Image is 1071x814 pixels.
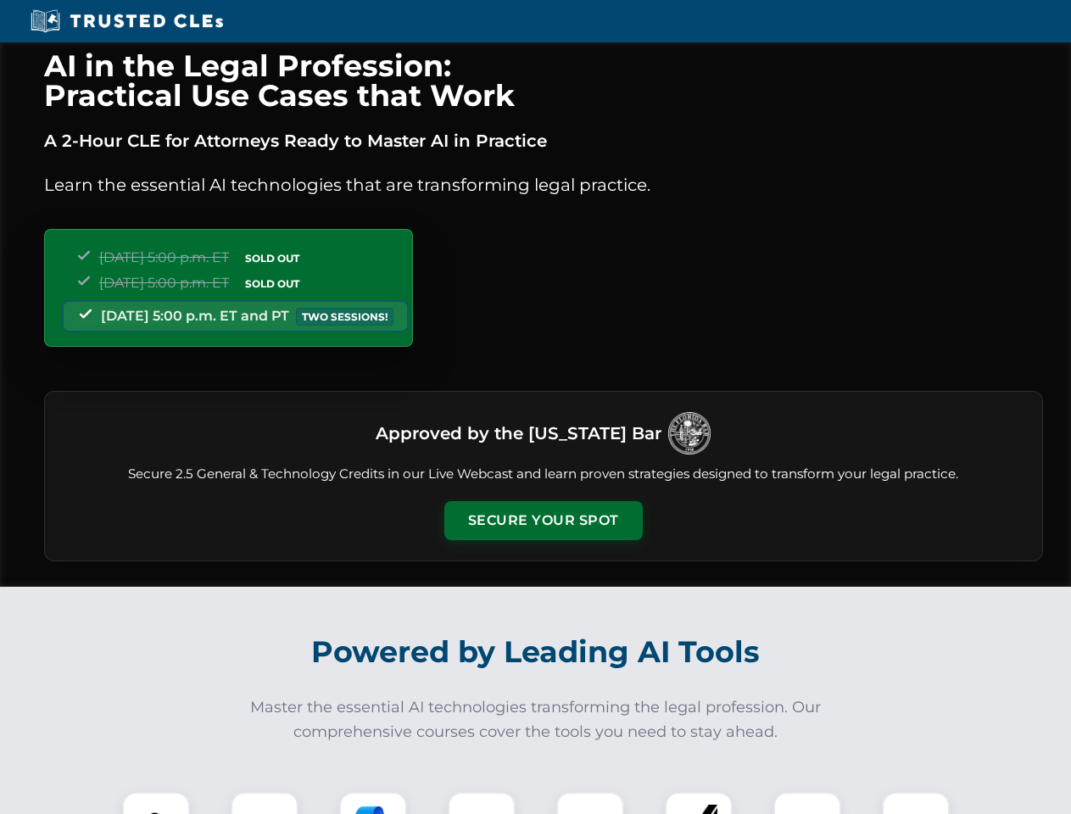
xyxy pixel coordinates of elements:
p: Secure 2.5 General & Technology Credits in our Live Webcast and learn proven strategies designed ... [65,465,1022,484]
h3: Approved by the [US_STATE] Bar [376,418,661,449]
span: [DATE] 5:00 p.m. ET [99,249,229,265]
button: Secure Your Spot [444,501,643,540]
p: Master the essential AI technologies transforming the legal profession. Our comprehensive courses... [239,695,833,744]
img: Trusted CLEs [25,8,228,34]
span: SOLD OUT [239,249,305,267]
img: Logo [668,412,711,454]
h1: AI in the Legal Profession: Practical Use Cases that Work [44,51,1043,110]
span: [DATE] 5:00 p.m. ET [99,275,229,291]
span: SOLD OUT [239,275,305,293]
h2: Powered by Leading AI Tools [66,622,1006,682]
p: Learn the essential AI technologies that are transforming legal practice. [44,171,1043,198]
p: A 2-Hour CLE for Attorneys Ready to Master AI in Practice [44,127,1043,154]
